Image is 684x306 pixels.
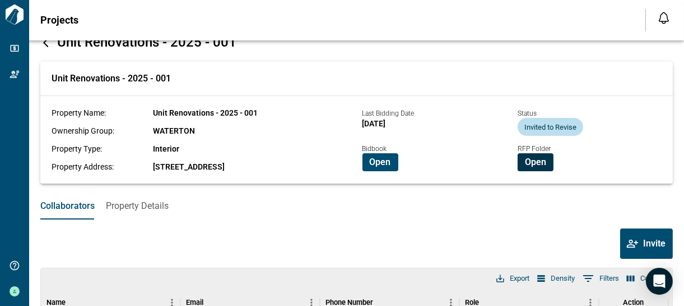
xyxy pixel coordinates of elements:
span: Property Details [106,200,169,212]
span: Property Name: [52,108,106,117]
button: Density [534,271,578,286]
a: Open [518,156,553,167]
span: [DATE] [362,119,386,128]
button: Open [362,153,398,171]
span: Unit Renovations - 2025 - 001 [52,73,171,84]
button: Open notification feed [655,9,673,27]
a: Open [362,156,398,167]
span: Invited to Revise [518,123,583,131]
span: Unit Renovations - 2025 - 001 [153,108,258,117]
span: [STREET_ADDRESS] [153,162,225,171]
div: base tabs [29,193,684,220]
span: Bidbook [362,145,387,153]
span: Collaborators [40,200,95,212]
span: Invite [643,238,666,249]
button: Show filters [580,270,622,287]
span: WATERTON [153,126,195,135]
span: Last Bidding Date [362,109,415,117]
span: Unit Renovations - 2025 - 001 [57,34,236,50]
button: Select columns [624,271,671,286]
div: Open Intercom Messenger [646,268,673,295]
span: RFP Folder [518,145,551,153]
span: Ownership Group: [52,126,114,135]
button: Open [518,153,553,171]
span: Open [370,157,391,168]
span: Interior [153,144,179,153]
span: Open [525,157,546,168]
button: Invite [620,229,673,259]
span: Property Type: [52,144,102,153]
span: Projects [40,15,78,26]
button: Export [494,271,532,286]
span: Status [518,109,537,117]
span: Property Address: [52,162,114,171]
